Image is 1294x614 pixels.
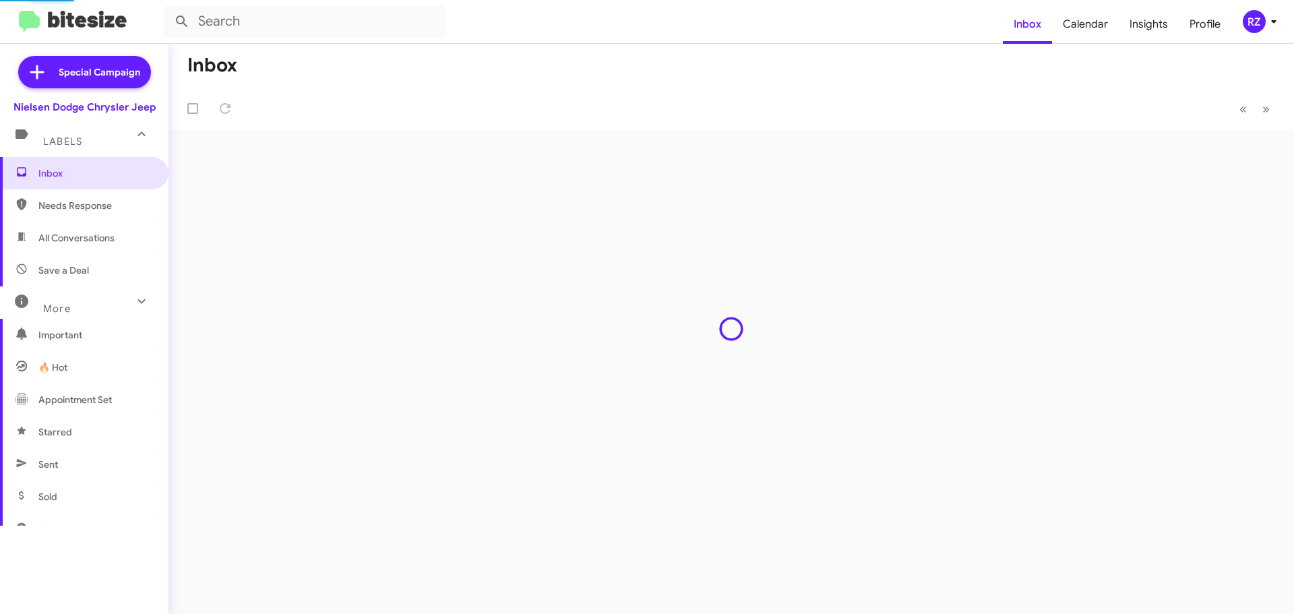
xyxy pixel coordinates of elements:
a: Special Campaign [18,56,151,88]
span: Sent [38,458,58,471]
span: More [43,303,71,315]
a: Calendar [1052,5,1119,44]
span: 🔥 Hot [38,361,67,374]
a: Insights [1119,5,1179,44]
a: Profile [1179,5,1231,44]
span: Appointment Set [38,393,112,406]
button: Next [1254,95,1278,123]
span: Special Campaign [59,65,140,79]
button: RZ [1231,10,1279,33]
div: Nielsen Dodge Chrysler Jeep [13,100,156,114]
span: All Conversations [38,231,115,245]
h1: Inbox [187,55,237,76]
a: Inbox [1003,5,1052,44]
span: « [1239,100,1247,117]
span: Sold Responded [38,522,110,536]
input: Search [163,5,446,38]
span: Needs Response [38,199,153,212]
nav: Page navigation example [1232,95,1278,123]
span: Starred [38,425,72,439]
span: Labels [43,135,82,148]
span: » [1262,100,1270,117]
span: Inbox [38,166,153,180]
div: RZ [1243,10,1266,33]
span: Sold [38,490,57,503]
button: Previous [1231,95,1255,123]
span: Important [38,328,153,342]
span: Save a Deal [38,264,89,277]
